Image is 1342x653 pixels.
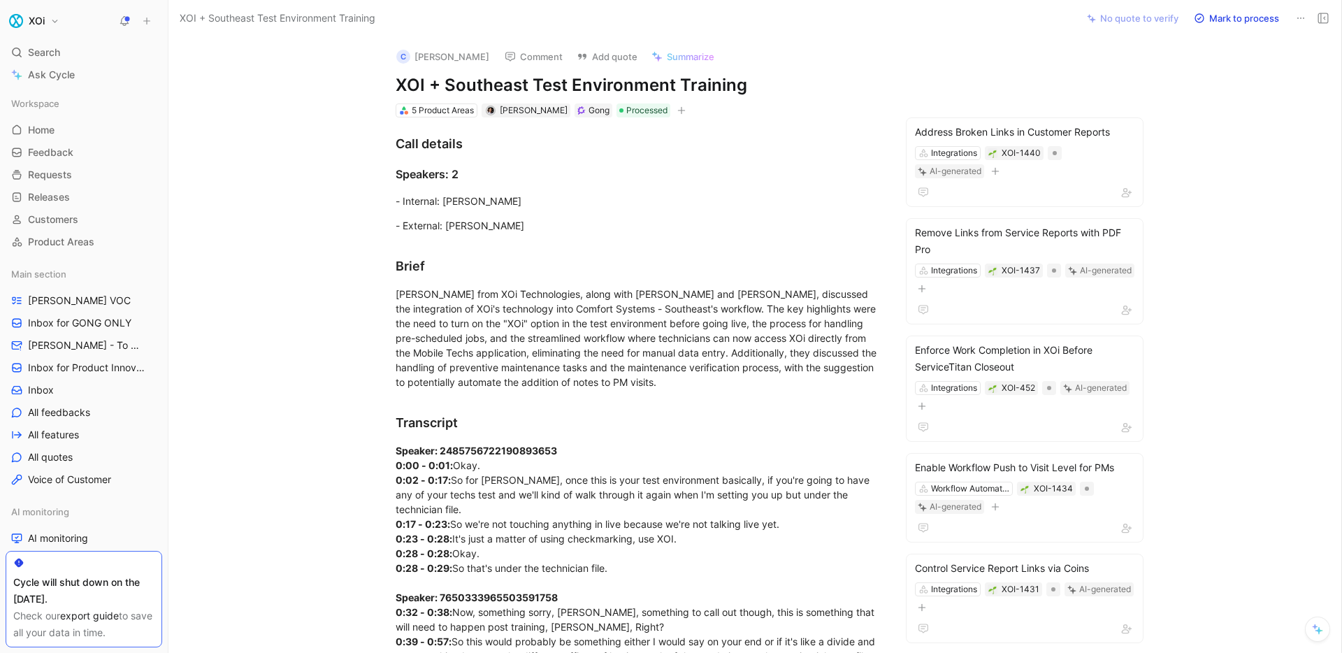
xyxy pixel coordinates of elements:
div: Integrations [931,146,977,160]
img: 🌱 [1020,485,1029,494]
div: 🌱 [988,266,997,275]
span: All feedbacks [28,406,90,419]
a: Feedback [6,142,162,163]
span: All quotes [28,450,73,464]
a: Home [6,120,162,141]
button: Add quote [570,47,644,66]
span: [PERSON_NAME] VOC [28,294,131,308]
a: [PERSON_NAME] VOC [6,290,162,311]
div: Workspace [6,93,162,114]
div: Brief [396,257,879,275]
div: Address Broken Links in Customer Reports [915,124,1134,141]
img: XOi [9,14,23,28]
span: Search [28,44,60,61]
button: 🌱 [988,148,997,158]
div: Enable Workflow Push to Visit Level for PMs [915,459,1134,476]
div: AI monitoringAI monitoringQuotes to linkQuotes to verifyRequests to verify [6,501,162,616]
a: Customers [6,209,162,230]
span: Inbox for GONG ONLY [28,316,131,330]
strong: 0:17 - 0:23: [396,518,450,530]
div: - Internal: [PERSON_NAME] [396,194,879,208]
button: 🌱 [988,584,997,594]
span: Home [28,123,55,137]
button: 🌱 [988,383,997,393]
a: Voice of Customer [6,469,162,490]
a: Requests [6,164,162,185]
div: AI-generated [930,500,981,514]
div: Enforce Work Completion in XOi Before ServiceTitan Closeout [915,342,1134,375]
button: No quote to verify [1081,8,1185,28]
div: Integrations [931,582,977,596]
div: Gong [589,103,609,117]
a: Inbox [6,380,162,401]
img: avatar [486,107,494,115]
span: Processed [626,103,668,117]
a: All feedbacks [6,402,162,423]
strong: Speaker: 7650333965503591758 [396,591,558,603]
div: XOI-1437 [1002,264,1040,278]
img: 🌱 [988,385,997,393]
span: Customers [28,213,78,227]
span: Ask Cycle [28,66,75,83]
span: AI monitoring [28,531,88,545]
img: 🌱 [988,150,997,158]
div: - External: [PERSON_NAME] [396,218,879,233]
strong: Speaker: 2485756722190893653 [396,445,557,457]
div: AI-generated [930,164,981,178]
div: Control Service Report Links via Coins [915,560,1134,577]
div: Main section[PERSON_NAME] VOCInbox for GONG ONLY[PERSON_NAME] - To ProcessInbox for Product Innov... [6,264,162,490]
div: Search [6,42,162,63]
strong: 0:00 - 0:01: [396,459,453,471]
div: Transcript [396,413,879,432]
span: XOI + Southeast Test Environment Training [180,10,375,27]
div: Cycle will shut down on the [DATE]. [13,574,154,608]
span: Releases [28,190,70,204]
span: Voice of Customer [28,473,111,487]
a: [PERSON_NAME] - To Process [6,335,162,356]
button: Comment [498,47,569,66]
img: 🌱 [988,267,997,275]
span: Inbox [28,383,54,397]
div: Workflow Automation [931,482,1009,496]
span: Main section [11,267,66,281]
a: AI monitoring [6,528,162,549]
span: Inbox for Product Innovation Product Area [28,361,148,375]
div: AI monitoring [6,501,162,522]
div: C [396,50,410,64]
a: Inbox for Product Innovation Product Area [6,357,162,378]
div: XOI-452 [1002,381,1035,395]
span: AI monitoring [11,505,69,519]
span: [PERSON_NAME] [500,105,568,115]
strong: 0:39 - 0:57: [396,636,452,647]
div: Integrations [931,381,977,395]
button: 🌱 [1020,484,1030,494]
div: Check our to save all your data in time. [13,608,154,641]
a: Releases [6,187,162,208]
div: [PERSON_NAME] from XOi Technologies, along with [PERSON_NAME] and [PERSON_NAME], discussed the in... [396,287,879,389]
strong: 0:28 - 0:29: [396,562,452,574]
span: All features [28,428,79,442]
span: Workspace [11,96,59,110]
div: Call details [396,134,879,153]
strong: 0:28 - 0:28: [396,547,452,559]
span: Summarize [667,50,714,63]
h1: XOI + Southeast Test Environment Training [396,74,879,96]
img: 🌱 [988,586,997,594]
div: XOI-1434 [1034,482,1073,496]
div: XOI-1440 [1002,146,1041,160]
div: Integrations [931,264,977,278]
h1: XOi [29,15,45,27]
button: XOiXOi [6,11,63,31]
strong: 0:32 - 0:38: [396,606,452,618]
div: XOI-1431 [1002,582,1039,596]
a: All quotes [6,447,162,468]
strong: 0:23 - 0:28: [396,533,452,545]
div: AI-generated [1080,264,1132,278]
strong: 0:02 - 0:17: [396,474,451,486]
div: AI-generated [1075,381,1127,395]
div: Main section [6,264,162,285]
